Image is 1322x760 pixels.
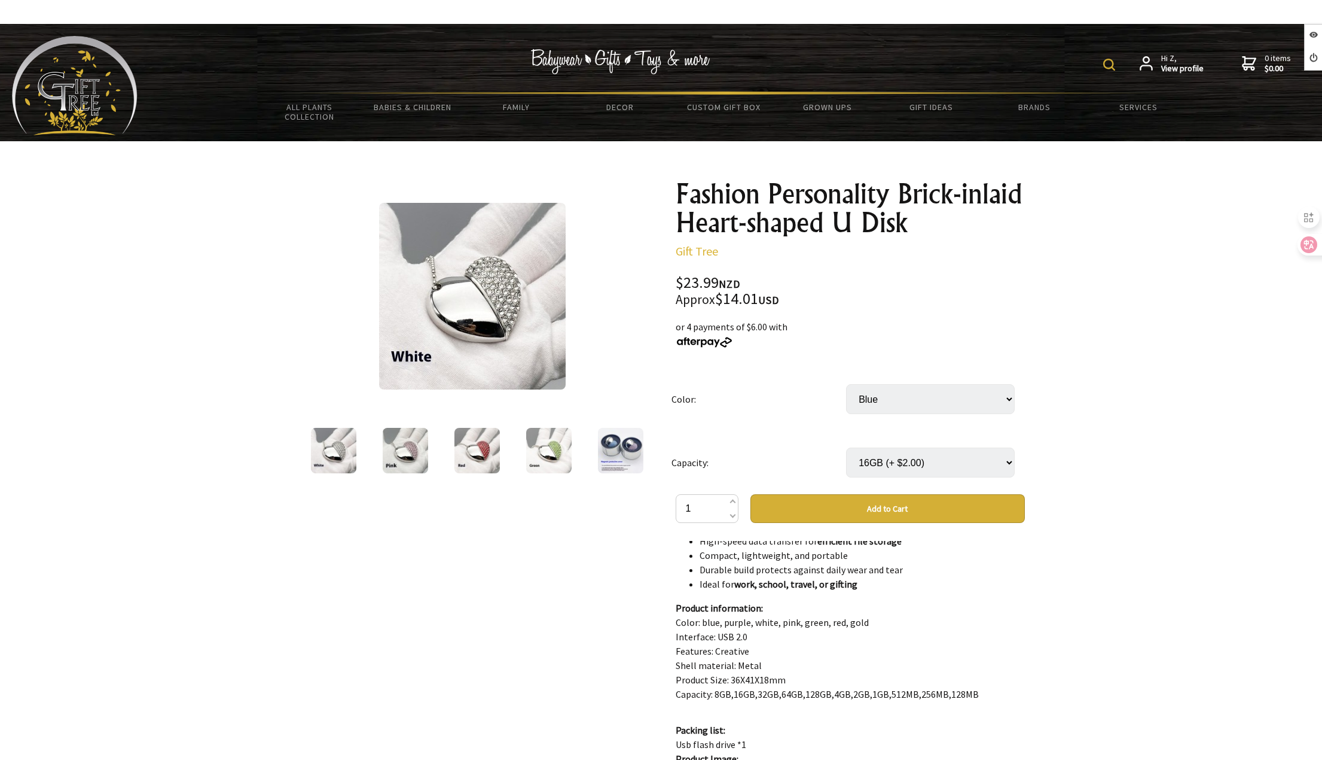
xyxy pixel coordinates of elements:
[817,535,902,547] strong: efficient file storage
[531,49,710,74] img: Babywear - Gifts - Toys & more
[700,563,1025,577] li: Durable build protects against daily wear and tear
[676,180,1025,237] h1: Fashion Personality Brick-inlaid Heart-shaped U Disk
[1086,95,1190,120] a: Services
[676,724,725,736] strong: Packing list:
[1140,53,1204,74] a: Hi Z,View profile
[676,275,1025,308] div: $23.99 $14.01
[361,95,465,120] a: Babies & Children
[568,95,671,120] a: Decor
[379,203,566,390] img: Fashion Personality Brick-inlaid Heart-shaped U Disk
[1161,63,1204,74] strong: View profile
[734,578,857,590] strong: work, school, travel, or gifting
[879,95,982,120] a: Gift Ideas
[676,601,1025,701] p: Color: blue, purple, white, pink, green, red, gold Interface: USB 2.0 Features: Creative Shell ma...
[676,337,733,348] img: Afterpay
[598,428,643,473] img: Fashion Personality Brick-inlaid Heart-shaped U Disk
[676,602,763,614] strong: Product information:
[676,244,718,259] a: Gift Tree
[311,428,356,473] img: Fashion Personality Brick-inlaid Heart-shaped U Disk
[383,428,428,473] img: Fashion Personality Brick-inlaid Heart-shaped U Disk
[465,95,568,120] a: Family
[1242,53,1291,74] a: 0 items$0.00
[676,320,1025,348] div: or 4 payments of $6.00 with
[700,548,1025,563] li: Compact, lightweight, and portable
[671,431,846,494] td: Capacity:
[454,428,500,473] img: Fashion Personality Brick-inlaid Heart-shaped U Disk
[983,95,1086,120] a: Brands
[719,277,740,291] span: NZD
[258,95,361,129] a: All Plants Collection
[776,95,879,120] a: Grown Ups
[750,494,1025,523] button: Add to Cart
[671,367,846,431] td: Color:
[526,428,572,473] img: Fashion Personality Brick-inlaid Heart-shaped U Disk
[1103,59,1115,71] img: product search
[12,36,138,135] img: Babyware - Gifts - Toys and more...
[758,293,779,307] span: USD
[672,95,776,120] a: Custom Gift Box
[1265,53,1291,74] span: 0 items
[700,534,1025,548] li: High-speed data transfer for
[676,291,715,308] small: Approx
[1161,53,1204,74] span: Hi Z,
[700,577,1025,591] li: Ideal for
[1265,63,1291,74] strong: $0.00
